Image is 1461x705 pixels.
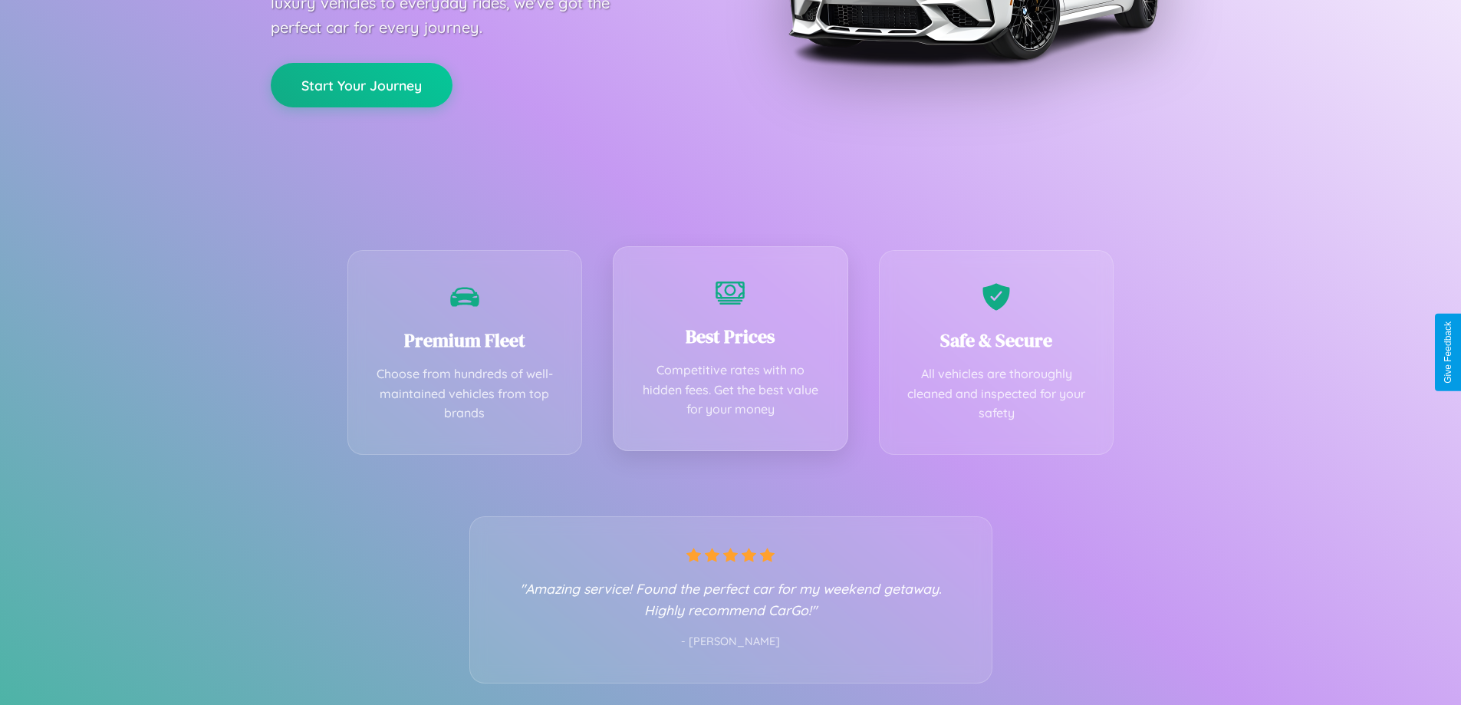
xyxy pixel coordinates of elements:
p: Competitive rates with no hidden fees. Get the best value for your money [637,361,824,420]
button: Start Your Journey [271,63,452,107]
div: Give Feedback [1443,321,1453,384]
p: - [PERSON_NAME] [501,632,961,652]
h3: Safe & Secure [903,328,1091,353]
p: All vehicles are thoroughly cleaned and inspected for your safety [903,364,1091,423]
h3: Best Prices [637,324,824,349]
p: "Amazing service! Found the perfect car for my weekend getaway. Highly recommend CarGo!" [501,578,961,621]
p: Choose from hundreds of well-maintained vehicles from top brands [371,364,559,423]
h3: Premium Fleet [371,328,559,353]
